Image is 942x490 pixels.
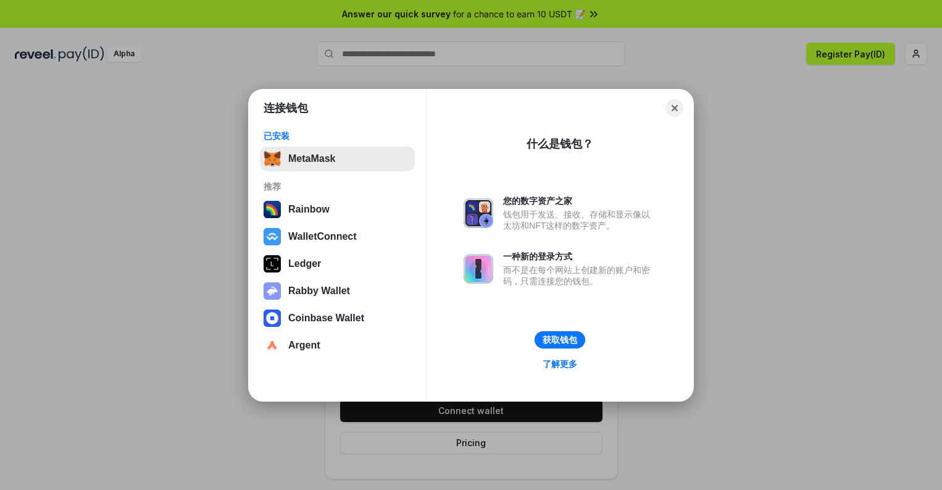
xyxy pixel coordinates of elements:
div: 已安装 [264,130,411,142]
div: 获取钱包 [543,334,577,345]
img: svg+xml,%3Csvg%20width%3D%22120%22%20height%3D%22120%22%20viewBox%3D%220%200%20120%20120%22%20fil... [264,201,281,218]
div: MetaMask [288,153,335,164]
img: svg+xml,%3Csvg%20xmlns%3D%22http%3A%2F%2Fwww.w3.org%2F2000%2Fsvg%22%20fill%3D%22none%22%20viewBox... [264,282,281,300]
button: 获取钱包 [535,331,585,348]
div: Rabby Wallet [288,285,350,297]
div: 什么是钱包？ [527,137,593,151]
img: svg+xml,%3Csvg%20fill%3D%22none%22%20height%3D%2233%22%20viewBox%3D%220%200%2035%2033%22%20width%... [264,150,281,167]
img: svg+xml,%3Csvg%20xmlns%3D%22http%3A%2F%2Fwww.w3.org%2F2000%2Fsvg%22%20fill%3D%22none%22%20viewBox... [464,254,493,284]
div: Argent [288,340,320,351]
a: 了解更多 [535,356,585,372]
img: svg+xml,%3Csvg%20xmlns%3D%22http%3A%2F%2Fwww.w3.org%2F2000%2Fsvg%22%20fill%3D%22none%22%20viewBox... [464,198,493,228]
div: WalletConnect [288,231,357,242]
img: svg+xml,%3Csvg%20width%3D%2228%22%20height%3D%2228%22%20viewBox%3D%220%200%2028%2028%22%20fill%3D... [264,310,281,327]
div: 而不是在每个网站上创建新的账户和密码，只需连接您的钱包。 [503,264,656,287]
button: Ledger [260,251,415,276]
img: svg+xml,%3Csvg%20width%3D%2228%22%20height%3D%2228%22%20viewBox%3D%220%200%2028%2028%22%20fill%3D... [264,228,281,245]
img: svg+xml,%3Csvg%20xmlns%3D%22http%3A%2F%2Fwww.w3.org%2F2000%2Fsvg%22%20width%3D%2228%22%20height%3... [264,255,281,272]
button: Rabby Wallet [260,279,415,303]
div: 了解更多 [543,358,577,370]
button: Close [666,99,683,117]
button: WalletConnect [260,224,415,249]
img: svg+xml,%3Csvg%20width%3D%2228%22%20height%3D%2228%22%20viewBox%3D%220%200%2028%2028%22%20fill%3D... [264,337,281,354]
div: 钱包用于发送、接收、存储和显示像以太坊和NFT这样的数字资产。 [503,209,656,231]
div: Ledger [288,258,321,269]
h1: 连接钱包 [264,101,308,116]
button: Coinbase Wallet [260,306,415,331]
div: Rainbow [288,204,330,215]
div: 您的数字资产之家 [503,195,656,206]
div: 推荐 [264,181,411,192]
div: 一种新的登录方式 [503,251,656,262]
button: Rainbow [260,197,415,222]
button: MetaMask [260,146,415,171]
button: Argent [260,333,415,358]
div: Coinbase Wallet [288,313,364,324]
